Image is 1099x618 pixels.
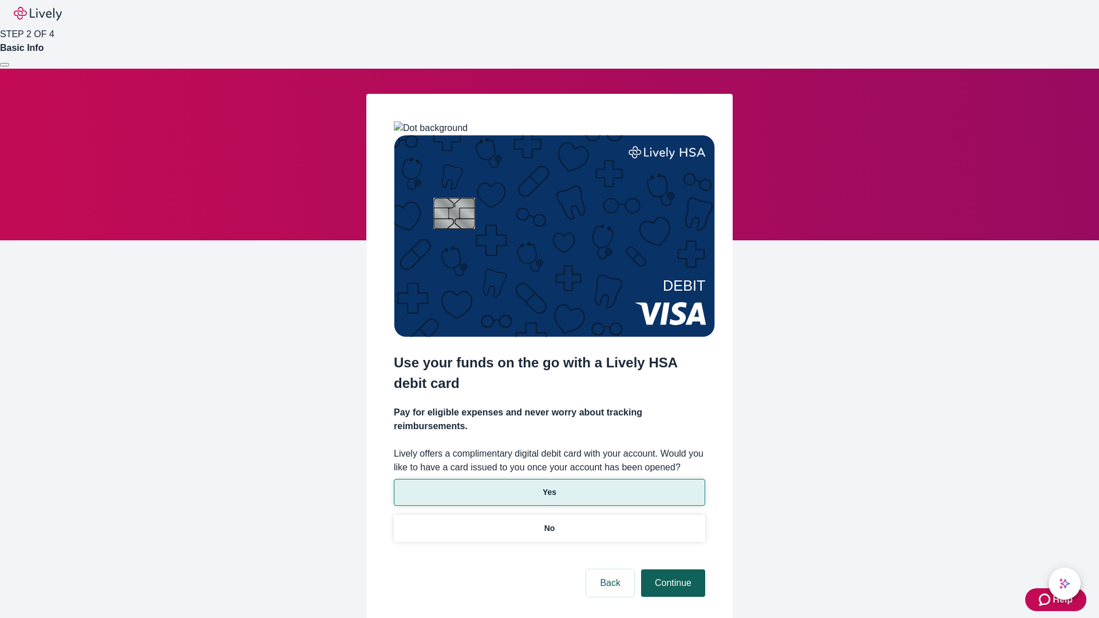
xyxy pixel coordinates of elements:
img: Debit card [394,135,715,337]
p: No [544,522,555,534]
h2: Use your funds on the go with a Lively HSA debit card [394,352,705,394]
span: Help [1053,593,1073,607]
label: Lively offers a complimentary digital debit card with your account. Would you like to have a card... [394,447,705,474]
button: No [394,515,705,542]
button: chat [1049,568,1081,600]
svg: Zendesk support icon [1039,593,1053,607]
svg: Lively AI Assistant [1059,578,1070,589]
button: Back [586,569,634,597]
button: Continue [641,569,705,597]
img: Dot background [394,121,468,135]
button: Zendesk support iconHelp [1025,588,1086,611]
button: Yes [394,479,705,506]
img: Lively [14,7,62,21]
p: Yes [543,486,556,498]
h4: Pay for eligible expenses and never worry about tracking reimbursements. [394,406,705,433]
